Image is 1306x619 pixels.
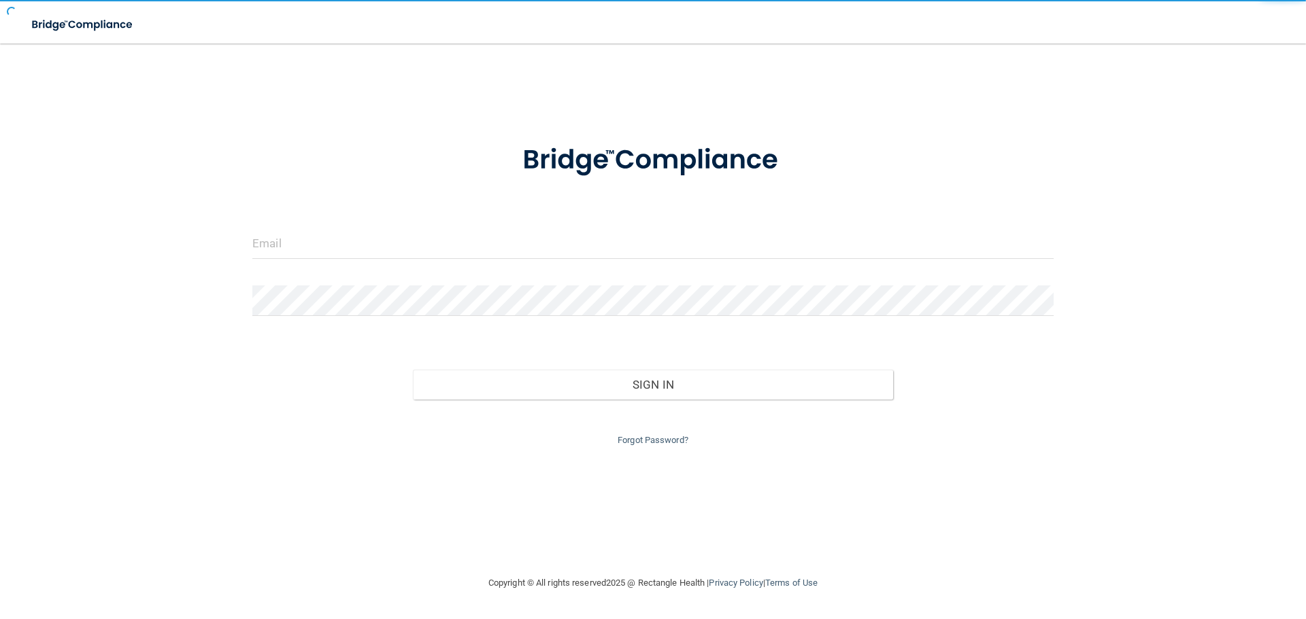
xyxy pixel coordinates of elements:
a: Privacy Policy [709,578,763,588]
div: Copyright © All rights reserved 2025 @ Rectangle Health | | [405,561,901,605]
img: bridge_compliance_login_screen.278c3ca4.svg [495,125,811,196]
input: Email [252,228,1054,259]
button: Sign In [413,370,894,400]
a: Forgot Password? [618,435,688,445]
img: bridge_compliance_login_screen.278c3ca4.svg [20,11,146,39]
a: Terms of Use [765,578,818,588]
